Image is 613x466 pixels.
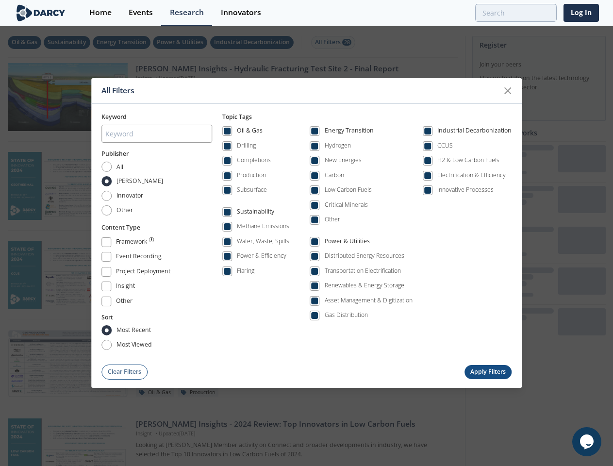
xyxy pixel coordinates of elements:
img: logo-wide.svg [15,4,67,21]
div: Oil & Gas [237,126,263,138]
span: Innovator [116,191,143,200]
input: Advanced Search [475,4,557,22]
div: Distributed Energy Resources [325,251,404,260]
div: Drilling [237,141,256,150]
iframe: chat widget [572,427,603,456]
input: [PERSON_NAME] [101,176,112,186]
div: Other [116,297,133,308]
div: Methane Emissions [237,222,289,231]
div: Power & Utilities [325,237,370,249]
span: Sort [101,313,113,321]
input: most viewed [101,340,112,350]
div: H2 & Low Carbon Fuels [437,156,499,165]
div: Low Carbon Fuels [325,185,372,194]
div: New Energies [325,156,362,165]
div: Electrification & Efficiency [437,171,506,180]
a: Log In [563,4,599,22]
span: [PERSON_NAME] [116,177,163,185]
span: Other [116,206,133,215]
div: Research [170,9,204,17]
button: Clear Filters [101,365,148,380]
div: CCUS [437,141,453,150]
button: Apply Filters [464,365,512,379]
span: most recent [116,326,151,334]
div: Framework [116,237,147,249]
input: All [101,162,112,172]
div: Hydrogen [325,141,351,150]
div: Energy Transition [325,126,374,138]
input: Innovator [101,191,112,201]
span: All [116,163,123,171]
div: Completions [237,156,271,165]
button: Publisher [101,150,129,158]
input: Keyword [101,125,212,143]
div: Other [325,215,340,224]
div: Insight [116,282,135,293]
div: Subsurface [237,185,267,194]
div: Project Deployment [116,267,170,279]
span: Keyword [101,112,127,120]
div: Carbon [325,171,344,180]
div: Transportation Electrification [325,266,401,275]
div: Events [129,9,153,17]
div: Innovative Processes [437,185,494,194]
img: information.svg [149,237,154,243]
div: Critical Minerals [325,200,368,209]
div: Asset Management & Digitization [325,296,413,305]
div: Industrial Decarbonization [437,126,512,138]
div: Renewables & Energy Storage [325,281,404,290]
div: All Filters [101,82,498,100]
div: Event Recording [116,252,162,264]
input: Other [101,205,112,216]
button: Content Type [101,223,140,232]
input: most recent [101,325,112,335]
div: Production [237,171,266,180]
div: Water, Waste, Spills [237,237,289,246]
div: Home [89,9,112,17]
div: Power & Efficiency [237,251,286,260]
span: Content Type [101,223,140,232]
span: Topic Tags [222,112,252,120]
div: Flaring [237,266,254,275]
div: Gas Distribution [325,311,368,319]
span: most viewed [116,340,152,349]
div: Sustainability [237,207,274,219]
div: Innovators [221,9,261,17]
button: Sort [101,313,113,322]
